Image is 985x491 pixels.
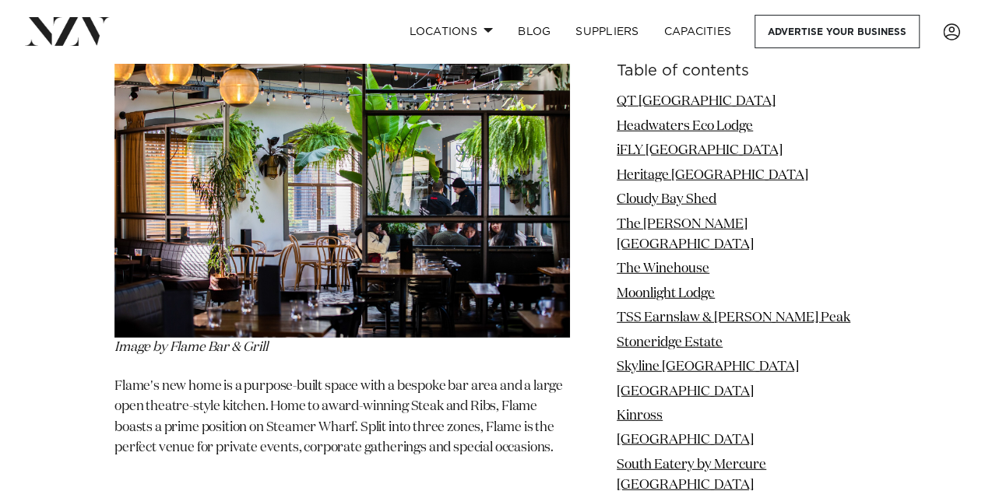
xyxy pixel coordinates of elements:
[617,384,754,398] a: [GEOGRAPHIC_DATA]
[617,95,776,108] a: QT [GEOGRAPHIC_DATA]
[617,262,709,275] a: The Winehouse
[617,433,754,447] a: [GEOGRAPHIC_DATA]
[505,15,563,48] a: BLOG
[114,377,570,479] p: Flame's new home is a purpose-built space with a bespoke bar area and a large open theatre-style ...
[25,17,110,45] img: nzv-logo.png
[617,409,663,423] a: Kinross
[617,168,808,181] a: Heritage [GEOGRAPHIC_DATA]
[617,311,850,324] a: TSS Earnslaw & [PERSON_NAME] Peak
[617,63,871,79] h6: Table of contents
[652,15,744,48] a: Capacities
[755,15,920,48] a: Advertise your business
[617,360,799,374] a: Skyline [GEOGRAPHIC_DATA]
[114,341,268,354] em: Image by Flame Bar & Grill
[617,144,783,157] a: iFLY [GEOGRAPHIC_DATA]
[563,15,651,48] a: SUPPLIERS
[617,119,753,132] a: Headwaters Eco Lodge
[617,287,715,300] a: Moonlight Lodge
[617,335,723,349] a: Stoneridge Estate
[617,217,754,251] a: The [PERSON_NAME][GEOGRAPHIC_DATA]
[396,15,505,48] a: Locations
[617,193,716,206] a: Cloudy Bay Shed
